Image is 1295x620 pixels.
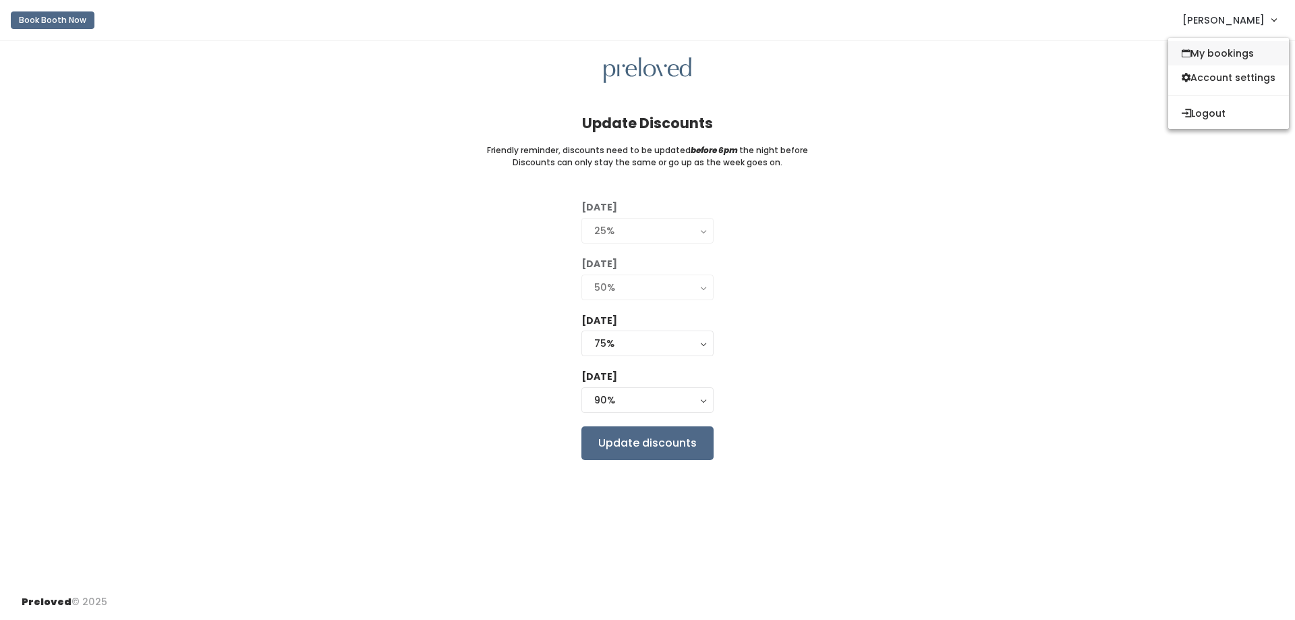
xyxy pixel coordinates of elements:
[581,200,617,215] label: [DATE]
[1168,41,1289,65] a: My bookings
[11,11,94,29] button: Book Booth Now
[581,257,617,271] label: [DATE]
[604,57,691,84] img: preloved logo
[11,5,94,35] a: Book Booth Now
[22,595,71,609] span: Preloved
[1168,65,1289,90] a: Account settings
[594,336,701,351] div: 75%
[691,144,738,156] i: before 6pm
[1168,101,1289,125] button: Logout
[1169,5,1290,34] a: [PERSON_NAME]
[581,275,714,300] button: 50%
[513,157,782,169] small: Discounts can only stay the same or go up as the week goes on.
[581,314,617,328] label: [DATE]
[594,280,701,295] div: 50%
[22,584,107,609] div: © 2025
[581,218,714,244] button: 25%
[581,426,714,460] input: Update discounts
[582,115,713,131] h4: Update Discounts
[1182,13,1265,28] span: [PERSON_NAME]
[594,223,701,238] div: 25%
[581,370,617,384] label: [DATE]
[581,387,714,413] button: 90%
[487,144,808,157] small: Friendly reminder, discounts need to be updated the night before
[581,331,714,356] button: 75%
[594,393,701,407] div: 90%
